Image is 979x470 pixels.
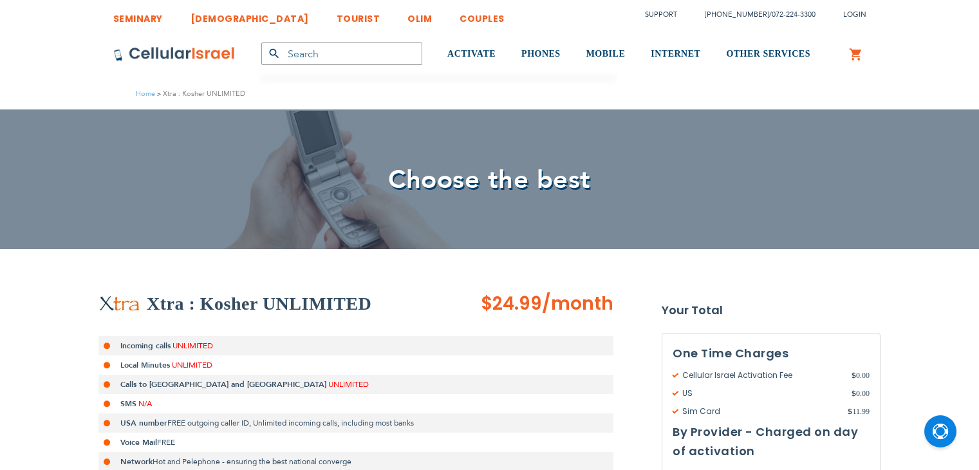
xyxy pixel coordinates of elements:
[848,406,852,417] span: $
[843,10,866,19] span: Login
[662,301,881,320] strong: Your Total
[388,162,591,198] span: Choose the best
[726,49,810,59] span: OTHER SERVICES
[852,388,870,399] span: 0.00
[852,388,856,399] span: $
[673,388,852,399] span: US
[147,291,371,317] h2: Xtra : Kosher UNLIMITED
[120,418,167,428] strong: USA number
[157,437,175,447] span: FREE
[337,3,380,27] a: TOURIST
[651,49,700,59] span: INTERNET
[113,3,163,27] a: SEMINARY
[673,370,852,381] span: Cellular Israel Activation Fee
[772,10,816,19] a: 072-224-3300
[447,49,496,59] span: ACTIVATE
[692,5,816,24] li: /
[673,422,870,461] h3: By Provider - Charged on day of activation
[328,379,369,390] span: UNLIMITED
[113,46,236,62] img: Cellular Israel Logo
[120,379,326,390] strong: Calls to [GEOGRAPHIC_DATA] and [GEOGRAPHIC_DATA]
[673,344,870,363] h3: One Time Charges
[481,291,542,316] span: $24.99
[261,42,422,65] input: Search
[407,3,432,27] a: OLIM
[586,30,626,79] a: MOBILE
[98,296,140,312] img: Xtra : Kosher UNLIMITED
[120,360,170,370] strong: Local Minutes
[705,10,769,19] a: [PHONE_NUMBER]
[521,30,561,79] a: PHONES
[586,49,626,59] span: MOBILE
[136,89,155,99] a: Home
[726,30,810,79] a: OTHER SERVICES
[120,399,136,409] strong: SMS
[542,291,613,317] span: /month
[153,456,351,467] span: Hot and Pelephone - ensuring the best national converge
[172,341,213,351] span: UNLIMITED
[120,437,157,447] strong: Voice Mail
[673,406,848,417] span: Sim Card
[447,30,496,79] a: ACTIVATE
[167,418,414,428] span: FREE outgoing caller ID, Unlimited incoming calls, including most banks
[651,30,700,79] a: INTERNET
[852,370,870,381] span: 0.00
[645,10,677,19] a: Support
[848,406,870,417] span: 11.99
[172,360,212,370] span: UNLIMITED
[852,370,856,381] span: $
[138,399,152,409] span: N/A
[191,3,309,27] a: [DEMOGRAPHIC_DATA]
[120,341,171,351] strong: Incoming calls
[155,88,245,100] li: Xtra : Kosher UNLIMITED
[521,49,561,59] span: PHONES
[120,456,153,467] strong: Network
[460,3,505,27] a: COUPLES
